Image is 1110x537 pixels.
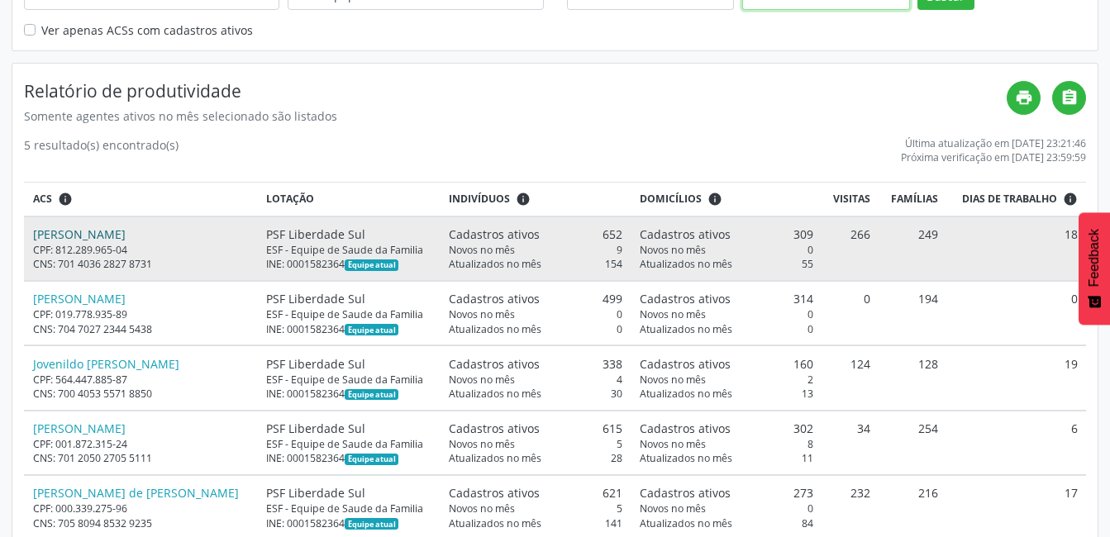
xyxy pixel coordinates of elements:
div: Próxima verificação em [DATE] 23:59:59 [901,150,1086,164]
div: 273 [640,484,813,501]
div: 652 [449,226,622,243]
td: 128 [879,345,947,410]
span: Cadastros ativos [449,355,540,373]
a: [PERSON_NAME] de [PERSON_NAME] [33,485,239,501]
div: 4 [449,373,622,387]
a: [PERSON_NAME] [33,291,126,307]
span: Cadastros ativos [449,420,540,437]
div: PSF Liberdade Sul [266,290,431,307]
div: 30 [449,387,622,401]
a: [PERSON_NAME] [33,226,126,242]
span: Cadastros ativos [640,420,731,437]
td: 249 [879,216,947,281]
div: ESF - Equipe de Saude da Familia [266,307,431,321]
div: 615 [449,420,622,437]
div: 5 [449,501,622,516]
div: 13 [640,387,813,401]
div: INE: 0001582364 [266,516,431,530]
div: 9 [449,243,622,257]
a: [PERSON_NAME] [33,421,126,436]
span: Novos no mês [449,243,515,257]
div: 11 [640,451,813,465]
div: ESF - Equipe de Saude da Familia [266,501,431,516]
span: ACS [33,192,52,207]
span: Novos no mês [640,243,706,257]
span: Esta é a equipe atual deste Agente [345,518,398,530]
span: Atualizados no mês [449,322,541,336]
span: Atualizados no mês [449,387,541,401]
div: 84 [640,516,813,530]
span: Cadastros ativos [449,484,540,501]
label: Ver apenas ACSs com cadastros ativos [41,21,253,39]
div: 0 [449,307,622,321]
span: Atualizados no mês [640,322,732,336]
div: 302 [640,420,813,437]
span: Novos no mês [640,437,706,451]
span: Novos no mês [640,373,706,387]
i: <div class="text-left"> <div> <strong>Cadastros ativos:</strong> Cadastros que estão vinculados a... [707,192,722,207]
div: INE: 0001582364 [266,387,431,401]
div: CNS: 705 8094 8532 9235 [33,516,250,530]
td: 34 [822,411,879,475]
span: Atualizados no mês [640,516,732,530]
span: Domicílios [640,192,702,207]
span: Novos no mês [449,373,515,387]
div: 621 [449,484,622,501]
div: 0 [640,501,813,516]
td: 6 [946,411,1086,475]
div: INE: 0001582364 [266,322,431,336]
i: ACSs que estiveram vinculados a uma UBS neste período, mesmo sem produtividade. [58,192,73,207]
td: 19 [946,345,1086,410]
span: Atualizados no mês [640,257,732,271]
i: <div class="text-left"> <div> <strong>Cadastros ativos:</strong> Cadastros que estão vinculados a... [516,192,531,207]
td: 254 [879,411,947,475]
div: ESF - Equipe de Saude da Familia [266,437,431,451]
div: 5 resultado(s) encontrado(s) [24,136,179,164]
td: 0 [946,281,1086,345]
span: Cadastros ativos [640,355,731,373]
div: CNS: 700 4053 5571 8850 [33,387,250,401]
a: Jovenildo [PERSON_NAME] [33,356,179,372]
div: 28 [449,451,622,465]
td: 266 [822,216,879,281]
span: Cadastros ativos [449,226,540,243]
span: Esta é a equipe atual deste Agente [345,454,398,465]
div: PSF Liberdade Sul [266,355,431,373]
span: Novos no mês [449,307,515,321]
span: Novos no mês [640,307,706,321]
span: Cadastros ativos [640,226,731,243]
div: CPF: 001.872.315-24 [33,437,250,451]
div: 0 [640,307,813,321]
div: 154 [449,257,622,271]
div: INE: 0001582364 [266,257,431,271]
div: CPF: 000.339.275-96 [33,501,250,516]
th: Famílias [879,183,947,216]
h4: Relatório de produtividade [24,81,1007,102]
span: Cadastros ativos [640,484,731,501]
span: Esta é a equipe atual deste Agente [345,389,398,401]
div: 314 [640,290,813,307]
div: Última atualização em [DATE] 23:21:46 [901,136,1086,150]
div: CPF: 812.289.965-04 [33,243,250,257]
span: Cadastros ativos [640,290,731,307]
div: 55 [640,257,813,271]
div: CPF: 564.447.885-87 [33,373,250,387]
div: PSF Liberdade Sul [266,420,431,437]
span: Cadastros ativos [449,290,540,307]
td: 124 [822,345,879,410]
div: 499 [449,290,622,307]
div: CNS: 701 2050 2705 5111 [33,451,250,465]
div: ESF - Equipe de Saude da Familia [266,373,431,387]
button: Feedback - Mostrar pesquisa [1079,212,1110,325]
span: Novos no mês [449,437,515,451]
div: 309 [640,226,813,243]
span: Feedback [1087,229,1102,287]
span: Atualizados no mês [449,451,541,465]
span: Indivíduos [449,192,510,207]
div: 0 [449,322,622,336]
div: Somente agentes ativos no mês selecionado são listados [24,107,1007,125]
div: INE: 0001582364 [266,451,431,465]
span: Dias de trabalho [962,192,1057,207]
div: 0 [640,243,813,257]
div: CNS: 701 4036 2827 8731 [33,257,250,271]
